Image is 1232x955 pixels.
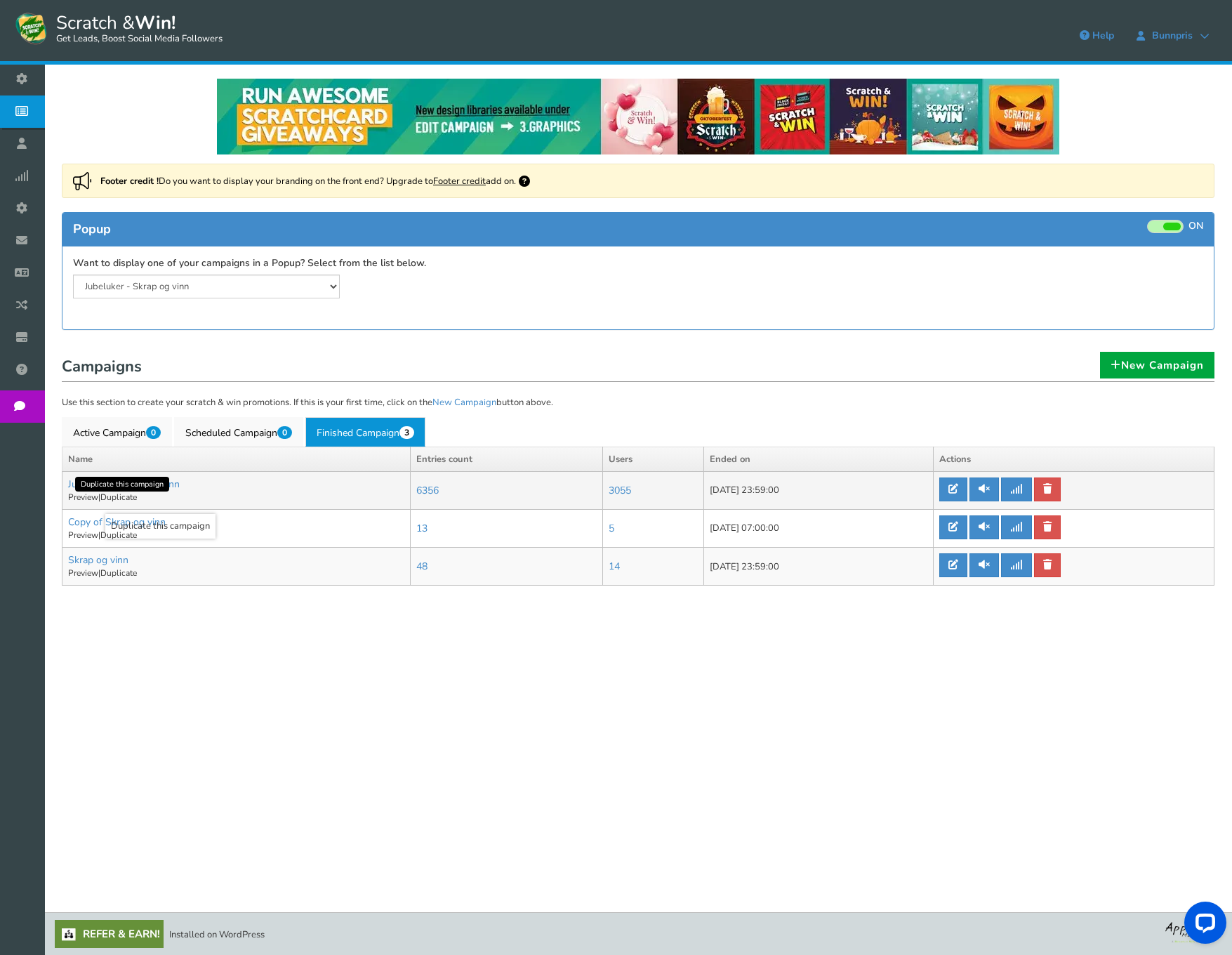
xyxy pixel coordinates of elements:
[100,492,137,503] a: Duplicate
[703,447,933,472] th: Ended on
[135,11,175,35] strong: Win!
[1145,30,1200,41] span: Bunnpris
[411,447,603,472] th: Entries count
[111,520,210,534] div: Duplicate this campaign
[703,472,933,510] td: [DATE] 23:59:00
[1092,29,1114,42] span: Help
[73,257,426,270] label: Want to display one of your campaigns in a Popup? Select from the list below.
[432,396,496,409] a: New Campaign
[277,426,292,439] span: 0
[68,477,180,491] a: Jubeluker - Skrap og vinn
[1165,920,1221,943] img: bg_logo_foot.webp
[934,447,1214,472] th: Actions
[609,522,614,535] a: 5
[68,529,404,541] p: |
[399,426,414,439] span: 3
[169,928,265,941] span: Installed on WordPress
[62,396,1214,410] p: Use this section to create your scratch & win promotions. If this is your first time, click on th...
[62,417,172,447] a: Active Campaign
[1188,220,1203,233] span: ON
[609,560,620,573] a: 14
[14,11,49,46] img: Scratch and Win
[433,175,486,187] a: Footer credit
[100,567,137,579] a: Duplicate
[609,484,631,497] a: 3055
[416,522,428,535] a: 13
[49,11,223,46] span: Scratch &
[73,220,111,237] span: Popup
[62,164,1214,198] div: Do you want to display your branding on the front end? Upgrade to add on.
[146,426,161,439] span: 0
[100,529,137,541] a: Duplicate
[416,560,428,573] a: 48
[100,175,159,187] strong: Footer credit !
[68,515,166,529] a: Copy of Skrap og vinn
[1100,352,1214,378] a: New Campaign
[68,567,98,579] a: Preview
[62,447,411,472] th: Name
[1173,896,1232,955] iframe: LiveChat chat widget
[174,417,303,447] a: Scheduled Campaign
[305,417,425,447] a: Finished Campaign
[56,34,223,45] small: Get Leads, Boost Social Media Followers
[68,529,98,541] a: Preview
[703,548,933,586] td: [DATE] 23:59:00
[68,553,128,567] a: Skrap og vinn
[416,484,439,497] a: 6356
[75,477,169,492] div: Duplicate this campaign
[62,354,1214,382] h1: Campaigns
[1073,25,1121,47] a: Help
[217,79,1059,154] img: festival-poster-2020.webp
[68,492,98,503] a: Preview
[14,11,223,46] a: Scratch &Win! Get Leads, Boost Social Media Followers
[68,492,404,503] p: |
[703,510,933,548] td: [DATE] 07:00:00
[55,920,164,948] a: Refer & Earn!
[68,567,404,579] p: |
[602,447,703,472] th: Users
